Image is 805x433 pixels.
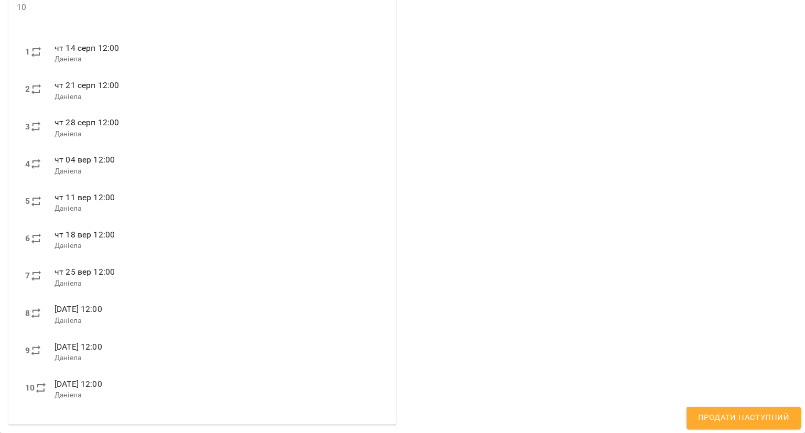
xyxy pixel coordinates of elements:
[698,411,789,425] span: Продати наступний
[25,121,30,133] label: 3
[687,407,801,429] button: Продати наступний
[55,166,379,177] p: Даніела
[55,129,379,139] p: Даніела
[55,267,115,277] span: чт 25 вер 12:00
[25,195,30,208] label: 5
[55,379,102,389] span: [DATE] 12:00
[17,1,367,14] span: 10
[25,307,30,320] label: 8
[55,43,119,53] span: чт 14 серп 12:00
[55,117,119,127] span: чт 28 серп 12:00
[25,382,35,394] label: 10
[55,278,379,289] p: Даніела
[55,80,119,90] span: чт 21 серп 12:00
[55,155,115,165] span: чт 04 вер 12:00
[55,92,379,102] p: Даніела
[55,192,115,202] span: чт 11 вер 12:00
[55,230,115,240] span: чт 18 вер 12:00
[55,342,102,352] span: [DATE] 12:00
[25,344,30,357] label: 9
[55,316,379,326] p: Даніела
[25,46,30,58] label: 1
[55,353,379,363] p: Даніела
[55,203,379,214] p: Даніела
[55,390,379,400] p: Даніела
[55,304,102,314] span: [DATE] 12:00
[25,232,30,245] label: 6
[55,54,379,64] p: Даніела
[25,158,30,170] label: 4
[25,83,30,95] label: 2
[25,269,30,282] label: 7
[55,241,379,251] p: Даніела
